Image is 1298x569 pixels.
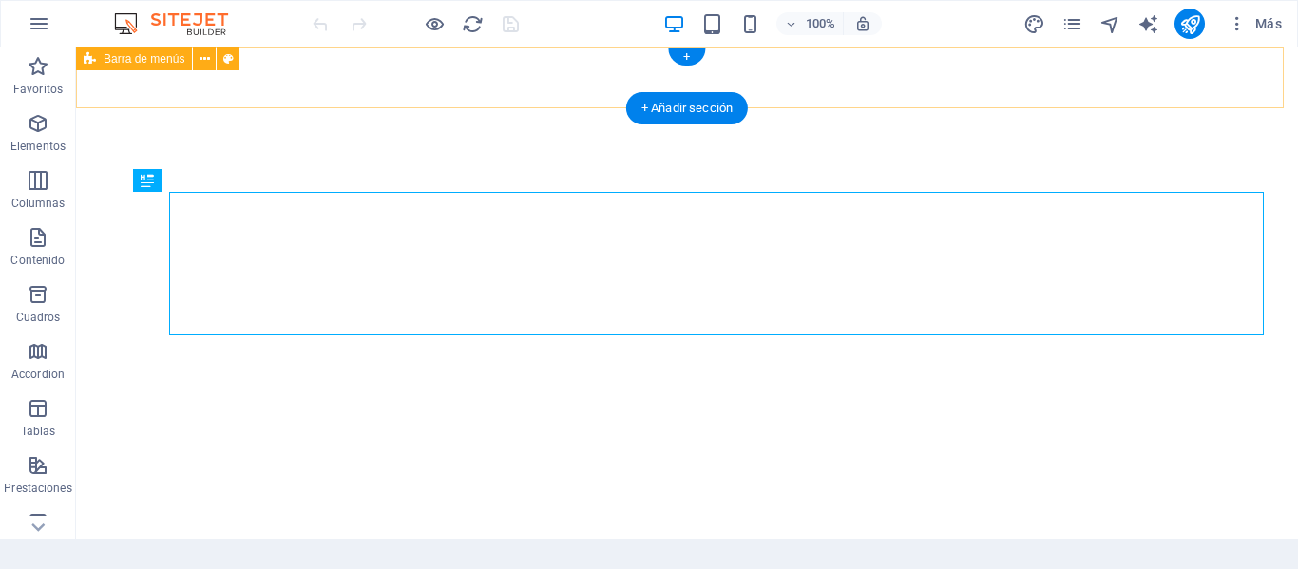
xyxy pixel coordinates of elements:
[1022,12,1045,35] button: design
[423,12,446,35] button: Haz clic para salir del modo de previsualización y seguir editando
[10,139,66,154] p: Elementos
[16,310,61,325] p: Cuadros
[626,92,748,124] div: + Añadir sección
[4,481,71,496] p: Prestaciones
[1228,14,1282,33] span: Más
[10,253,65,268] p: Contenido
[104,53,184,65] span: Barra de menús
[1179,13,1201,35] i: Publicar
[854,15,871,32] i: Al redimensionar, ajustar el nivel de zoom automáticamente para ajustarse al dispositivo elegido.
[13,82,63,97] p: Favoritos
[1174,9,1205,39] button: publish
[805,12,835,35] h6: 100%
[668,48,705,66] div: +
[109,12,252,35] img: Editor Logo
[776,12,844,35] button: 100%
[1137,13,1159,35] i: AI Writer
[462,13,484,35] i: Volver a cargar página
[1061,13,1083,35] i: Páginas (Ctrl+Alt+S)
[11,367,65,382] p: Accordion
[1099,13,1121,35] i: Navegador
[11,196,66,211] p: Columnas
[1023,13,1045,35] i: Diseño (Ctrl+Alt+Y)
[21,424,56,439] p: Tablas
[1098,12,1121,35] button: navigator
[461,12,484,35] button: reload
[1220,9,1289,39] button: Más
[1060,12,1083,35] button: pages
[1136,12,1159,35] button: text_generator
